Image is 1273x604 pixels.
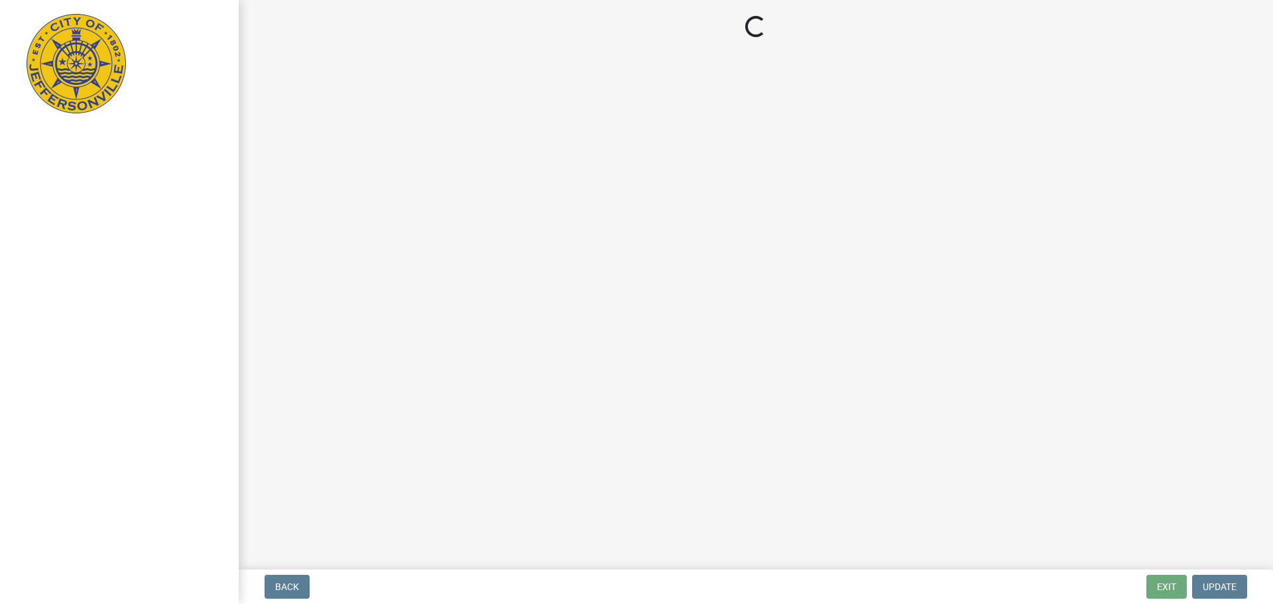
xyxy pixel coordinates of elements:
[27,14,126,113] img: City of Jeffersonville, Indiana
[1192,575,1247,599] button: Update
[1146,575,1187,599] button: Exit
[1203,581,1237,592] span: Update
[265,575,310,599] button: Back
[275,581,299,592] span: Back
